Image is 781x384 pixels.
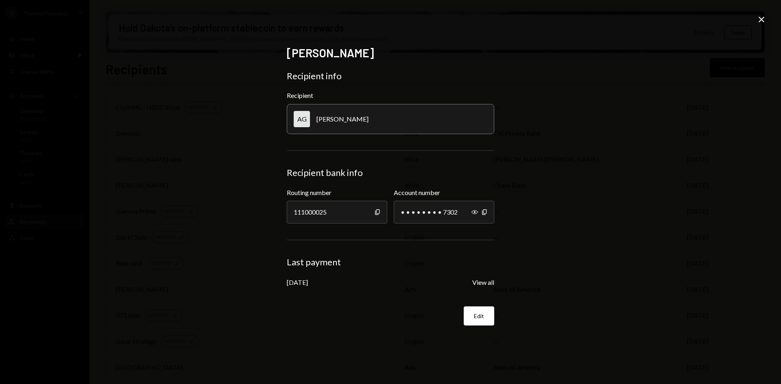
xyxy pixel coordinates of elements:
[287,167,494,178] div: Recipient bank info
[287,256,494,268] div: Last payment
[287,278,308,286] div: [DATE]
[294,111,310,127] div: AG
[287,201,387,223] div: 111000025
[464,306,494,325] button: Edit
[287,70,494,82] div: Recipient info
[394,201,494,223] div: • • • • • • • • 7302
[472,278,494,287] button: View all
[287,188,387,197] label: Routing number
[316,115,369,123] div: [PERSON_NAME]
[287,45,494,61] h2: [PERSON_NAME]
[394,188,494,197] label: Account number
[287,91,494,99] div: Recipient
